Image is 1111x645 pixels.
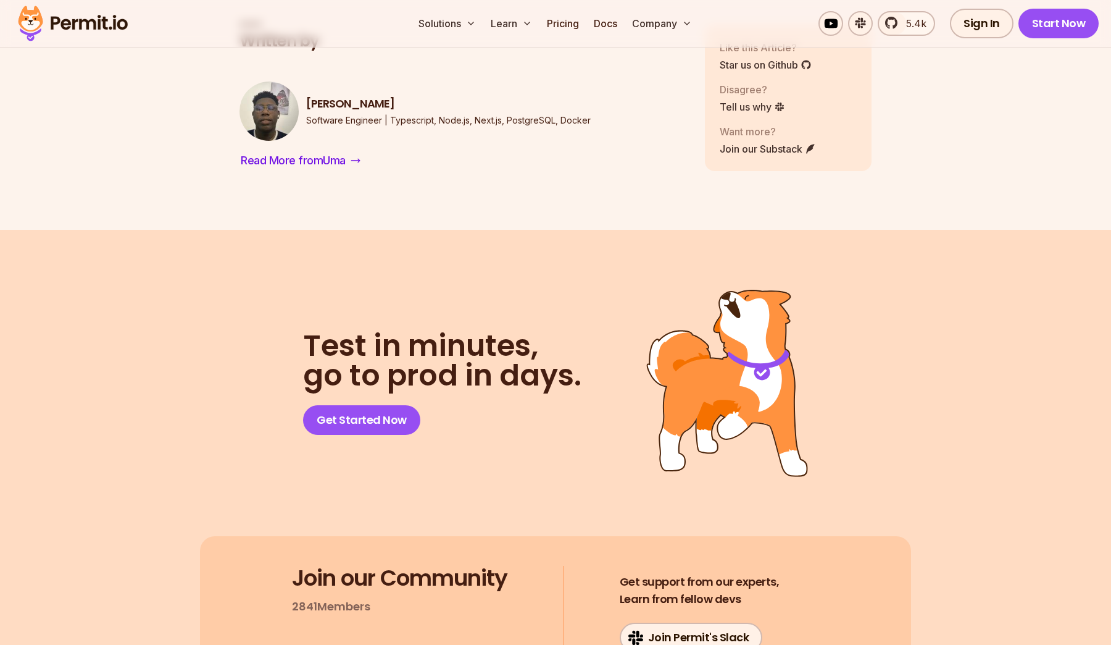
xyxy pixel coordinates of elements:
a: Pricing [542,11,584,36]
button: Solutions [414,11,481,36]
a: Start Now [1018,9,1099,38]
a: Get Started Now [303,405,420,435]
p: Want more? [720,124,816,138]
a: Tell us why [720,99,785,114]
a: Join our Substack [720,141,816,156]
button: Learn [486,11,537,36]
span: 5.4k [899,16,926,31]
a: Sign In [950,9,1013,38]
img: Uma Victor [239,82,299,141]
h4: Learn from fellow devs [620,573,780,608]
h3: Join our Community [292,566,507,591]
a: 5.4k [878,11,935,36]
h2: go to prod in days. [303,331,581,390]
p: Disagree? [720,82,785,96]
a: Read More fromUma [239,151,362,171]
img: Permit logo [12,2,133,44]
span: Test in minutes, [303,331,581,361]
span: Read More from Uma [241,152,346,169]
h3: [PERSON_NAME] [306,96,591,112]
p: 2841 Members [292,598,370,615]
a: Docs [589,11,622,36]
button: Company [627,11,697,36]
a: Star us on Github [720,57,812,72]
span: Get support from our experts, [620,573,780,591]
p: Software Engineer | Typescript, Node.js, Next.js, PostgreSQL, Docker [306,114,591,127]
